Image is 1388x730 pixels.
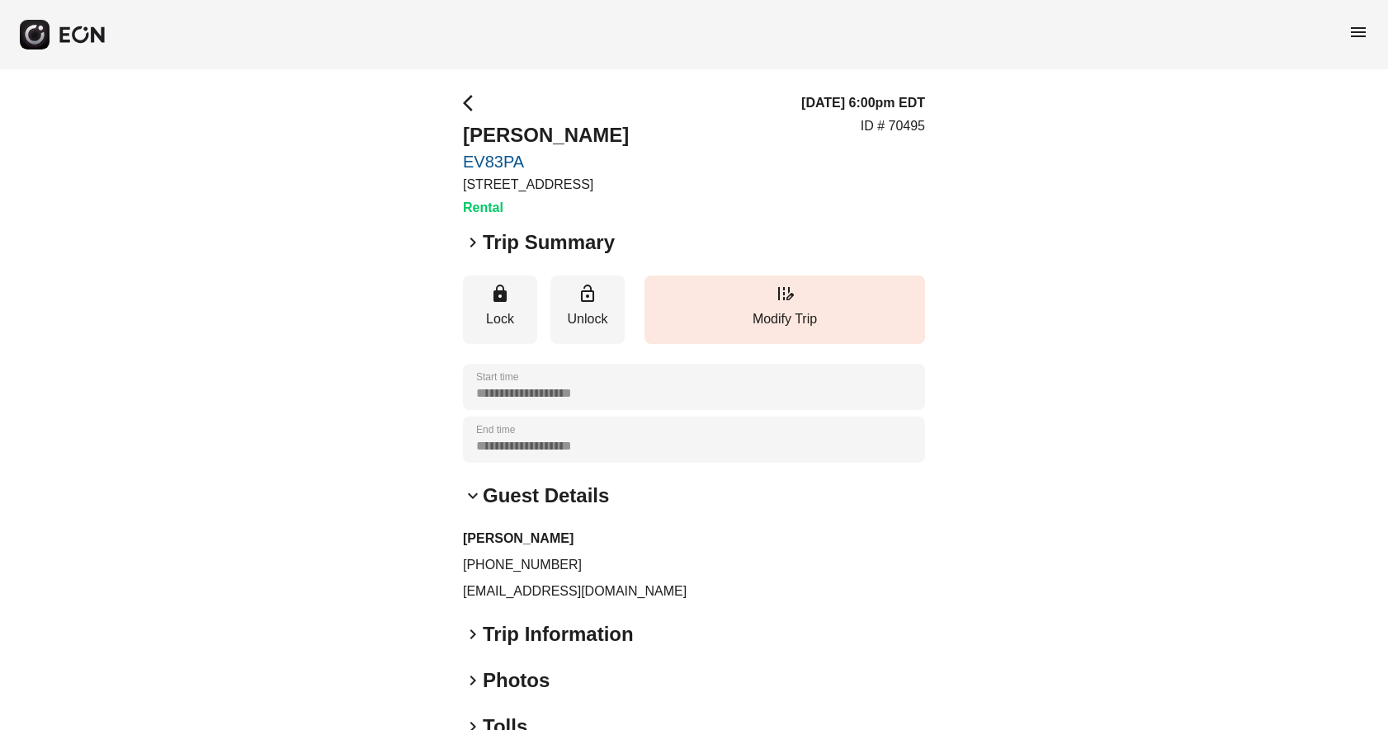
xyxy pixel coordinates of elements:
h2: Guest Details [483,483,609,509]
span: edit_road [775,284,795,304]
p: Unlock [559,309,616,329]
p: [STREET_ADDRESS] [463,175,629,195]
button: Modify Trip [644,276,925,344]
h2: [PERSON_NAME] [463,122,629,148]
span: lock_open [578,284,597,304]
span: arrow_back_ios [463,93,483,113]
button: Unlock [550,276,625,344]
a: EV83PA [463,152,629,172]
p: Lock [471,309,529,329]
p: [PHONE_NUMBER] [463,555,925,575]
button: Lock [463,276,537,344]
span: keyboard_arrow_right [463,624,483,644]
span: lock [490,284,510,304]
span: keyboard_arrow_down [463,486,483,506]
span: keyboard_arrow_right [463,233,483,252]
span: menu [1348,22,1368,42]
h3: [PERSON_NAME] [463,529,925,549]
h3: Rental [463,198,629,218]
h2: Photos [483,667,550,694]
p: Modify Trip [653,309,917,329]
h2: Trip Information [483,621,634,648]
p: ID # 70495 [861,116,925,136]
span: keyboard_arrow_right [463,671,483,690]
h3: [DATE] 6:00pm EDT [801,93,925,113]
h2: Trip Summary [483,229,615,256]
p: [EMAIL_ADDRESS][DOMAIN_NAME] [463,582,925,601]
